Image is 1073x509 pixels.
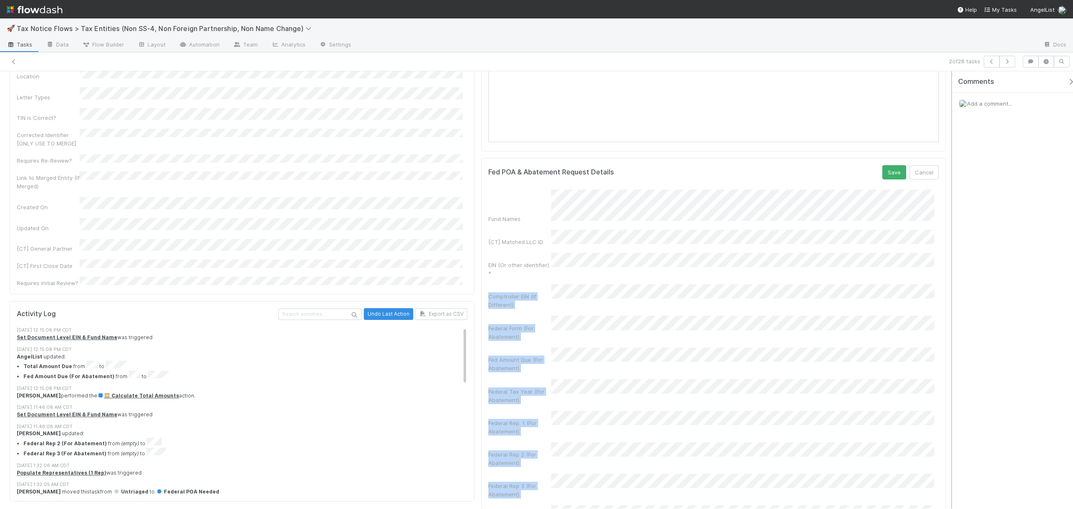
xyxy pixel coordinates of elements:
[23,438,476,448] li: from to
[23,373,114,379] strong: Fed Amount Due (For Abatement)
[23,361,476,371] li: from to
[17,131,80,148] div: Corrected Identifier [ONLY USE TO MERGE]
[17,327,476,334] div: [DATE] 12:15:08 PM CDT
[17,411,117,418] a: Set Document Level EIN & Fund Name
[121,450,139,457] em: (empty)
[23,440,107,447] strong: Federal Rep 2 (For Abatement)
[82,40,124,49] span: Flow Builder
[17,203,80,211] div: Created On
[23,448,476,458] li: from to
[949,57,980,65] span: 2 of 28 tasks
[488,356,551,372] div: Fed Amount Due (For Abatement)
[278,309,362,320] input: Search activities...
[984,5,1017,14] a: My Tasks
[882,165,906,179] button: Save
[17,481,476,488] div: [DATE] 1:32:05 AM CDT
[75,39,131,52] a: Flow Builder
[7,25,15,32] span: 🚀
[17,224,80,232] div: Updated On
[23,363,72,369] strong: Total Amount Due
[7,3,62,17] img: logo-inverted-e16ddd16eac7371096b0.svg
[17,310,277,318] h5: Activity Log
[957,5,977,14] div: Help
[488,450,551,467] div: Federal Rep 2 (For Abatement)
[17,353,476,381] div: updated:
[23,371,476,381] li: from to
[17,279,80,287] div: Requires Initial Review?
[17,114,80,122] div: TIN is Correct?
[488,238,551,246] div: [CT] Matched LLC ID
[23,450,106,457] strong: Federal Rep 3 (For Abatement)
[967,100,1012,107] span: Add a comment...
[488,324,551,341] div: Federal Form (For Abatement)
[17,385,476,392] div: [DATE] 12:15:08 PM CDT
[1030,6,1055,13] span: AngelList
[17,411,476,418] div: was triggered
[312,39,358,52] a: Settings
[226,39,264,52] a: Team
[131,39,172,52] a: Layout
[17,334,117,340] a: Set Document Level EIN & Fund Name
[17,392,476,400] div: performed the action.
[17,334,476,341] div: was triggered
[17,488,61,495] strong: [PERSON_NAME]
[1037,39,1073,52] a: Docs
[17,392,61,399] strong: [PERSON_NAME]
[17,423,476,430] div: [DATE] 11:46:08 AM CDT
[910,165,939,179] button: Cancel
[17,488,476,496] div: moved this task from to
[17,470,106,476] a: Populate Representatives (1 Rep)
[958,78,994,86] span: Comments
[488,292,551,309] div: Comptroller EIN (If Different)
[488,419,551,436] div: Federal Rep. 1 (For Abatement)
[17,353,42,360] strong: AngelList
[488,387,551,404] div: Federal Tax Year (For Abatement)
[488,482,551,499] div: Federal Rep 3 (For Abatement)
[17,156,80,165] div: Requires Re-Review?
[488,168,614,177] h5: Fed POA & Abatement Request Details
[17,244,80,253] div: [CT] General Partner
[97,392,179,399] a: 🧮 Calculate Total Amounts
[7,40,33,49] span: Tasks
[17,430,61,436] strong: [PERSON_NAME]
[121,440,139,447] em: (empty)
[17,262,80,270] div: [CT] First Close Date
[984,6,1017,13] span: My Tasks
[17,24,316,33] span: Tax Notice Flows > Tax Entities (Non SS-4, Non Foreign Partnership, Non Name Change)
[17,346,476,353] div: [DATE] 12:15:08 PM CDT
[17,469,476,477] div: was triggered
[1058,6,1066,14] img: avatar_d45d11ee-0024-4901-936f-9df0a9cc3b4e.png
[17,430,476,457] div: updated:
[959,99,967,108] img: avatar_d45d11ee-0024-4901-936f-9df0a9cc3b4e.png
[415,308,467,320] button: Export as CSV
[172,39,226,52] a: Automation
[17,72,80,81] div: Location
[488,215,551,223] div: Fund Names
[17,404,476,411] div: [DATE] 11:46:08 AM CDT
[17,93,80,101] div: Letter Types
[488,261,551,278] div: EIN (Or other identifier) *
[17,462,476,469] div: [DATE] 1:32:06 AM CDT
[113,488,148,495] span: Untriaged
[364,308,413,320] button: Undo Last Action
[17,174,80,190] div: Link to Merged Entity (If Merged)
[156,488,219,495] span: Federal POA Needed
[264,39,312,52] a: Analytics
[39,39,75,52] a: Data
